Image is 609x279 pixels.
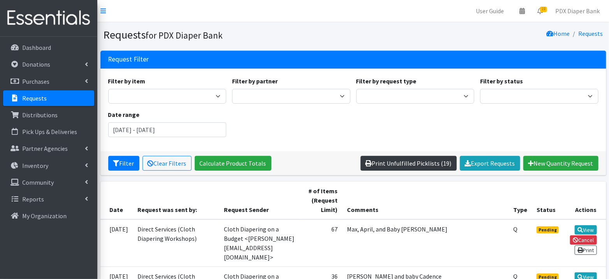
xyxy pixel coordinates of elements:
h1: Requests [104,28,350,42]
a: Home [547,30,570,37]
p: Community [22,178,54,186]
span: 19 [540,7,547,12]
td: 67 [301,219,343,267]
th: Status [532,182,565,219]
a: Pick Ups & Deliveries [3,124,94,139]
a: Inventory [3,158,94,173]
a: Cancel [570,235,597,245]
th: Type [509,182,532,219]
a: New Quantity Request [523,156,598,171]
a: My Organization [3,208,94,224]
th: Comments [343,182,509,219]
a: Print Unfulfilled Picklists (19) [361,156,457,171]
a: Requests [579,30,603,37]
label: Filter by partner [232,76,278,86]
label: Date range [108,110,140,119]
a: Requests [3,90,94,106]
input: January 1, 2011 - December 31, 2011 [108,122,227,137]
a: Clear Filters [143,156,192,171]
a: Calculate Product Totals [195,156,271,171]
img: HumanEssentials [3,5,94,31]
a: View [575,225,597,235]
p: Donations [22,60,50,68]
abbr: Quantity [513,225,517,233]
th: Request was sent by: [133,182,219,219]
small: for PDX Diaper Bank [146,30,223,41]
td: Direct Services (Cloth Diapering Workshops) [133,219,219,267]
td: [DATE] [100,219,133,267]
label: Filter by item [108,76,146,86]
label: Filter by status [480,76,523,86]
a: Purchases [3,74,94,89]
a: Reports [3,191,94,207]
th: # of Items (Request Limit) [301,182,343,219]
a: Community [3,175,94,190]
a: User Guide [470,3,510,19]
th: Request Sender [219,182,301,219]
span: Pending [537,226,559,233]
th: Date [100,182,133,219]
a: Distributions [3,107,94,123]
label: Filter by request type [356,76,417,86]
p: My Organization [22,212,67,220]
p: Dashboard [22,44,51,51]
p: Requests [22,94,47,102]
p: Purchases [22,78,49,85]
a: Dashboard [3,40,94,55]
p: Partner Agencies [22,145,68,152]
a: Donations [3,57,94,72]
button: Filter [108,156,139,171]
a: Print [575,245,597,255]
a: 19 [531,3,549,19]
a: Export Requests [460,156,520,171]
p: Inventory [22,162,48,170]
td: Cloth Diapering on a Budget <[PERSON_NAME][EMAIL_ADDRESS][DOMAIN_NAME]> [219,219,301,267]
p: Distributions [22,111,58,119]
th: Actions [565,182,606,219]
h3: Request Filter [108,55,149,64]
td: Max, April, and Baby [PERSON_NAME] [343,219,509,267]
a: PDX Diaper Bank [549,3,606,19]
p: Reports [22,195,44,203]
a: Partner Agencies [3,141,94,156]
p: Pick Ups & Deliveries [22,128,77,136]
